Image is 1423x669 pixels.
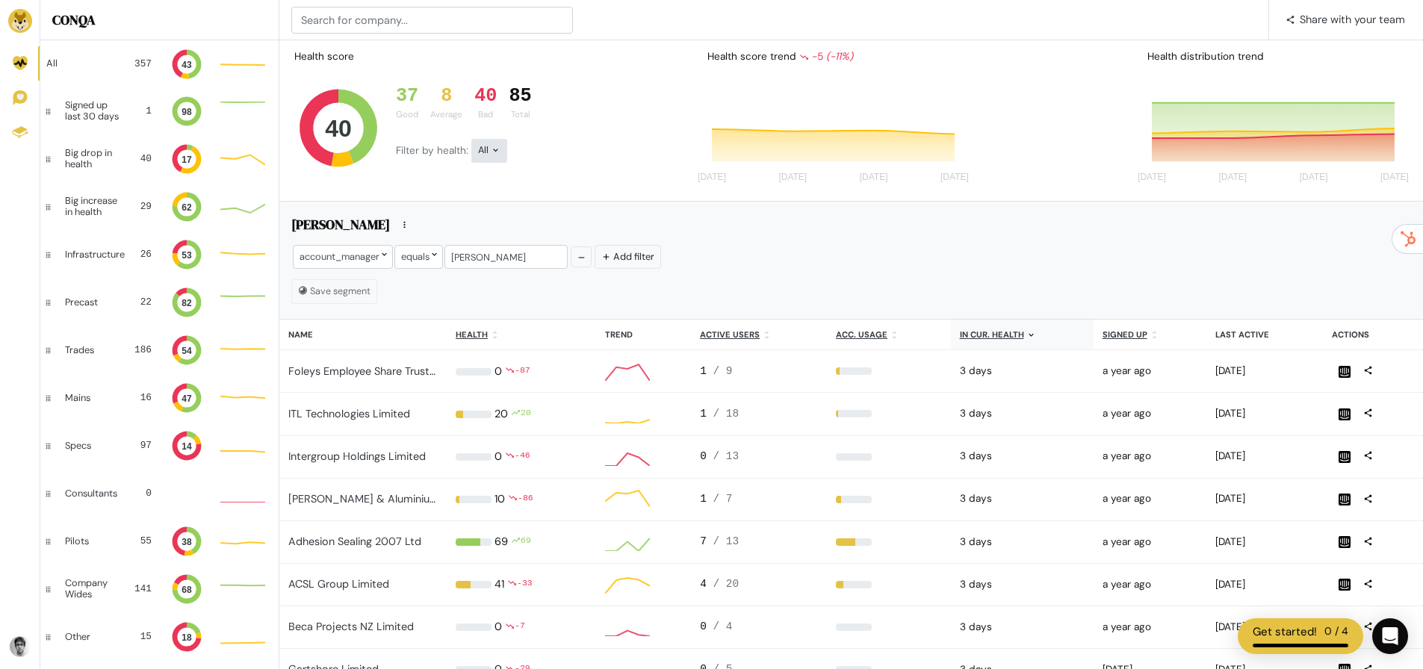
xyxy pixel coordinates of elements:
[515,364,530,380] div: -87
[288,620,414,633] a: Beca Projects NZ Limited
[394,245,443,268] div: equals
[713,578,739,590] span: / 20
[134,152,152,166] div: 40
[495,576,504,593] div: 41
[288,449,426,463] a: Intergroup Holdings Limited
[836,410,941,417] div: 6%
[40,87,279,135] a: Signed up last 30 days 1 98
[279,320,447,350] th: Name
[288,407,410,420] a: ITL Technologies Limited
[133,582,152,596] div: 141
[65,249,125,260] div: Infrastructure
[799,49,853,64] div: -5
[137,104,152,118] div: 1
[595,245,661,268] button: Add filter
[396,144,471,157] span: Filter by health:
[129,486,152,500] div: 0
[1218,172,1247,183] tspan: [DATE]
[40,40,279,87] a: All 357 43
[8,9,32,33] img: Brand
[65,441,116,451] div: Specs
[65,393,116,403] div: Mains
[713,365,732,377] span: / 9
[288,364,482,378] a: Foleys Employee Share Trustee Limited
[128,629,152,644] div: 15
[65,578,121,600] div: Company Wides
[836,453,941,461] div: 0%
[1103,535,1198,550] div: 2024-05-15 01:29pm
[40,135,279,183] a: Big drop in health 40 17
[960,406,1085,421] div: 2025-08-11 12:00am
[521,534,531,550] div: 69
[430,108,462,121] div: Average
[1206,320,1323,350] th: Last active
[521,406,531,423] div: 20
[65,536,116,547] div: Pilots
[128,438,152,452] div: 97
[1380,172,1409,183] tspan: [DATE]
[836,496,941,503] div: 14%
[836,329,887,340] u: Acc. Usage
[40,374,279,422] a: Mains 16 47
[456,329,488,340] u: Health
[960,491,1085,506] div: 2025-08-11 12:00am
[495,491,505,508] div: 10
[700,449,818,465] div: 0
[46,58,116,69] div: All
[1215,364,1314,379] div: 2025-08-11 06:57am
[396,85,418,108] div: 37
[291,46,357,67] div: Health score
[471,139,507,163] div: All
[40,565,279,613] a: Company Wides 141 68
[136,199,152,214] div: 29
[836,623,941,631] div: 0%
[960,535,1085,550] div: 2025-08-11 12:00am
[779,172,807,183] tspan: [DATE]
[291,7,573,34] input: Search for company...
[495,406,508,423] div: 20
[940,172,969,183] tspan: [DATE]
[1103,406,1198,421] div: 2024-05-15 01:24pm
[700,364,818,380] div: 1
[288,577,389,591] a: ACSL Group Limited
[596,320,691,350] th: Trend
[960,364,1085,379] div: 2025-08-11 12:00am
[40,326,279,374] a: Trades 186 54
[517,576,533,593] div: -33
[1215,406,1314,421] div: 2025-08-08 06:55am
[700,534,818,550] div: 7
[65,100,125,122] div: Signed up last 30 days
[836,367,941,375] div: 11%
[65,488,117,499] div: Consultants
[960,620,1085,635] div: 2025-08-11 12:00am
[40,470,279,517] a: Consultants 0
[495,619,502,635] div: 0
[65,297,116,308] div: Precast
[288,535,421,548] a: Adhesion Sealing 2007 Ltd
[960,577,1085,592] div: 2025-08-11 12:00am
[1103,577,1198,592] div: 2024-05-31 07:55am
[65,632,116,642] div: Other
[288,492,439,505] a: [PERSON_NAME] & Aluminium
[713,535,739,547] span: / 13
[128,57,152,71] div: 357
[1103,491,1198,506] div: 2024-05-15 01:31pm
[495,364,502,380] div: 0
[509,108,531,121] div: Total
[713,408,739,420] span: / 18
[826,50,853,63] i: (-11%)
[495,449,502,465] div: 0
[695,43,977,70] div: Health score trend
[1253,623,1317,641] div: Get started!
[52,12,267,28] h5: CONQA
[291,217,390,237] h5: [PERSON_NAME]
[65,345,116,355] div: Trades
[515,619,525,635] div: -7
[960,329,1024,340] u: In cur. health
[474,108,497,121] div: Bad
[40,183,279,231] a: Big increase in health 29 62
[1215,491,1314,506] div: 2025-08-09 09:39pm
[713,493,732,505] span: / 7
[713,620,732,632] span: / 4
[40,422,279,470] a: Specs 97 14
